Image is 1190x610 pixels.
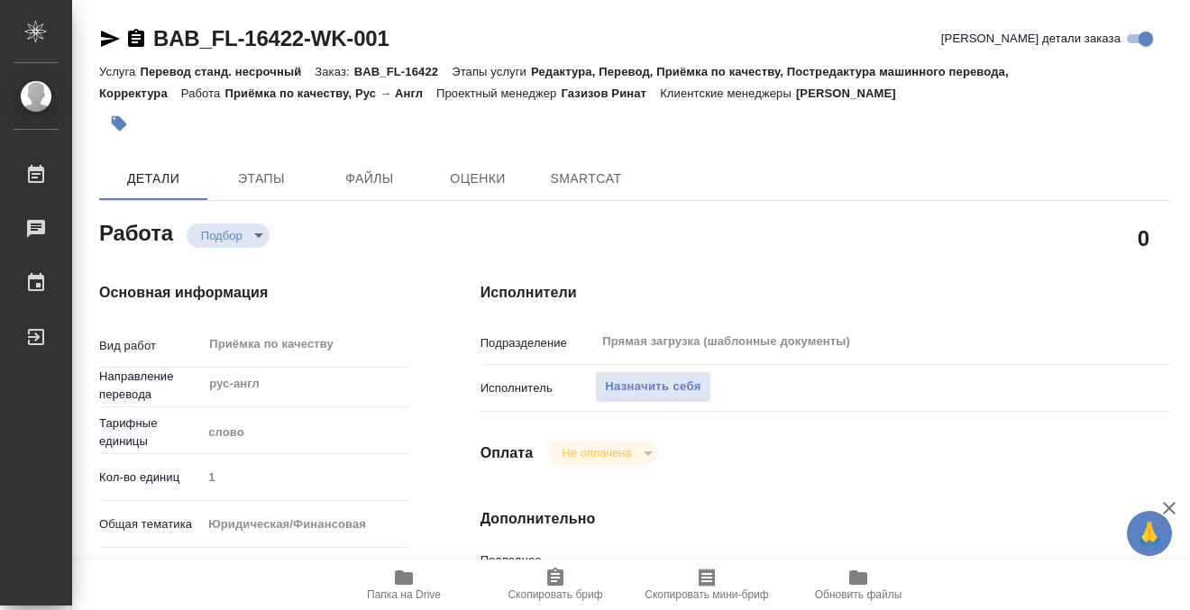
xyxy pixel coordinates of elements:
[125,28,147,50] button: Скопировать ссылку
[1134,514,1165,552] span: 🙏
[783,560,934,610] button: Обновить файлы
[202,464,407,490] input: Пустое поле
[99,65,140,78] p: Услуга
[481,442,534,464] h4: Оплата
[660,86,796,100] p: Клиентские менеджеры
[452,65,531,78] p: Этапы услуги
[110,168,197,190] span: Детали
[99,368,202,404] p: Направление перевода
[1138,223,1149,253] h2: 0
[543,168,629,190] span: SmartCat
[202,556,407,587] div: Личные документы
[481,551,596,587] p: Последнее изменение
[187,223,270,248] div: Подбор
[941,30,1121,48] span: [PERSON_NAME] детали заказа
[99,515,202,533] p: Общая тематика
[196,228,248,243] button: Подбор
[796,86,910,100] p: [PERSON_NAME]
[595,371,710,403] button: Назначить себя
[631,560,783,610] button: Скопировать мини-бриф
[140,65,315,78] p: Перевод станд. несрочный
[326,168,413,190] span: Файлы
[508,588,602,601] span: Скопировать бриф
[99,104,139,143] button: Добавить тэг
[561,86,660,100] p: Газизов Ринат
[481,282,1170,304] h4: Исполнители
[328,560,480,610] button: Папка на Drive
[645,588,768,601] span: Скопировать мини-бриф
[367,588,441,601] span: Папка на Drive
[1127,511,1172,556] button: 🙏
[181,86,225,100] p: Работа
[436,86,561,100] p: Проектный менеджер
[218,168,305,190] span: Этапы
[435,168,521,190] span: Оценки
[99,337,202,355] p: Вид работ
[202,417,407,448] div: слово
[595,556,1112,582] input: Пустое поле
[556,445,636,460] button: Не оплачена
[354,65,452,78] p: BAB_FL-16422
[605,377,700,397] span: Назначить себя
[99,28,121,50] button: Скопировать ссылку для ЯМессенджера
[815,588,902,601] span: Обновить файлы
[99,414,202,451] p: Тарифные единицы
[99,215,173,248] h2: Работа
[99,65,1009,100] p: Редактура, Перевод, Приёмка по качеству, Постредактура машинного перевода, Корректура
[480,560,631,610] button: Скопировать бриф
[202,509,407,540] div: Юридическая/Финансовая
[224,86,436,100] p: Приёмка по качеству, Рус → Англ
[315,65,353,78] p: Заказ:
[153,26,389,50] a: BAB_FL-16422-WK-001
[481,508,1170,530] h4: Дополнительно
[99,469,202,487] p: Кол-во единиц
[547,441,658,465] div: Подбор
[99,282,408,304] h4: Основная информация
[481,379,596,397] p: Исполнитель
[481,334,596,352] p: Подразделение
